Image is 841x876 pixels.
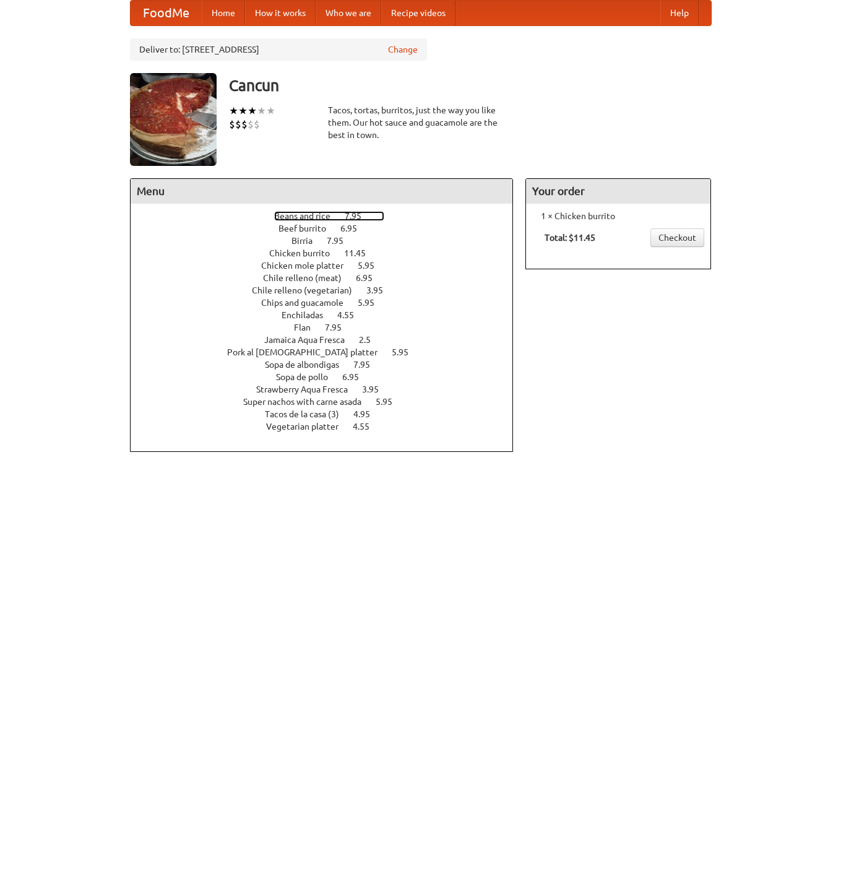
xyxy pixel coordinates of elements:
[229,73,712,98] h3: Cancun
[294,323,364,332] a: Flan 7.95
[358,298,387,308] span: 5.95
[316,1,381,25] a: Who we are
[229,104,238,118] li: ★
[202,1,245,25] a: Home
[291,236,325,246] span: Birria
[130,73,217,166] img: angular.jpg
[325,323,354,332] span: 7.95
[345,211,374,221] span: 7.95
[278,223,339,233] span: Beef burrito
[257,104,266,118] li: ★
[241,118,248,131] li: $
[278,223,380,233] a: Beef burrito 6.95
[274,211,343,221] span: Beans and rice
[263,273,395,283] a: Chile relleno (meat) 6.95
[269,248,389,258] a: Chicken burrito 11.45
[264,335,394,345] a: Jamaica Aqua Fresca 2.5
[265,360,351,370] span: Sopa de albondigas
[392,347,421,357] span: 5.95
[344,248,378,258] span: 11.45
[388,43,418,56] a: Change
[266,422,351,431] span: Vegetarian platter
[381,1,455,25] a: Recipe videos
[131,179,513,204] h4: Menu
[376,397,405,407] span: 5.95
[294,323,323,332] span: Flan
[245,1,316,25] a: How it works
[353,409,382,419] span: 4.95
[264,335,357,345] span: Jamaica Aqua Fresca
[276,372,340,382] span: Sopa de pollo
[235,118,241,131] li: $
[340,223,369,233] span: 6.95
[227,347,431,357] a: Pork al [DEMOGRAPHIC_DATA] platter 5.95
[261,261,356,271] span: Chicken mole platter
[130,38,427,61] div: Deliver to: [STREET_ADDRESS]
[252,285,406,295] a: Chile relleno (vegetarian) 3.95
[274,211,384,221] a: Beans and rice 7.95
[342,372,371,382] span: 6.95
[327,236,356,246] span: 7.95
[265,360,393,370] a: Sopa de albondigas 7.95
[358,261,387,271] span: 5.95
[545,233,595,243] b: Total: $11.45
[243,397,374,407] span: Super nachos with carne asada
[261,261,397,271] a: Chicken mole platter 5.95
[282,310,377,320] a: Enchiladas 4.55
[266,422,392,431] a: Vegetarian platter 4.55
[131,1,202,25] a: FoodMe
[353,360,382,370] span: 7.95
[261,298,397,308] a: Chips and guacamole 5.95
[265,409,351,419] span: Tacos de la casa (3)
[276,372,382,382] a: Sopa de pollo 6.95
[265,409,393,419] a: Tacos de la casa (3) 4.95
[356,273,385,283] span: 6.95
[252,285,364,295] span: Chile relleno (vegetarian)
[526,179,710,204] h4: Your order
[254,118,260,131] li: $
[532,210,704,222] li: 1 × Chicken burrito
[243,397,415,407] a: Super nachos with carne asada 5.95
[248,118,254,131] li: $
[227,347,390,357] span: Pork al [DEMOGRAPHIC_DATA] platter
[263,273,354,283] span: Chile relleno (meat)
[337,310,366,320] span: 4.55
[362,384,391,394] span: 3.95
[256,384,402,394] a: Strawberry Aqua Fresca 3.95
[256,384,360,394] span: Strawberry Aqua Fresca
[291,236,366,246] a: Birria 7.95
[660,1,699,25] a: Help
[248,104,257,118] li: ★
[266,104,275,118] li: ★
[282,310,335,320] span: Enchiladas
[261,298,356,308] span: Chips and guacamole
[269,248,342,258] span: Chicken burrito
[353,422,382,431] span: 4.55
[650,228,704,247] a: Checkout
[366,285,395,295] span: 3.95
[238,104,248,118] li: ★
[328,104,514,141] div: Tacos, tortas, burritos, just the way you like them. Our hot sauce and guacamole are the best in ...
[229,118,235,131] li: $
[359,335,383,345] span: 2.5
